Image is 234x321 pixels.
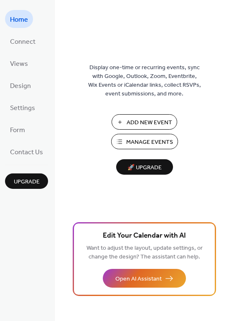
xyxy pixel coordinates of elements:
[14,178,40,186] span: Upgrade
[5,10,33,28] a: Home
[10,124,25,137] span: Form
[10,58,28,70] span: Views
[10,146,43,159] span: Contact Us
[103,230,186,242] span: Edit Your Calendar with AI
[5,54,33,72] a: Views
[5,76,36,94] a: Design
[10,102,35,115] span: Settings
[88,63,201,98] span: Display one-time or recurring events, sync with Google, Outlook, Zoom, Eventbrite, Wix Events or ...
[5,120,30,138] a: Form
[103,269,186,288] button: Open AI Assistant
[112,114,177,130] button: Add New Event
[111,134,178,149] button: Manage Events
[116,159,173,175] button: 🚀 Upgrade
[86,243,203,263] span: Want to adjust the layout, update settings, or change the design? The assistant can help.
[121,162,168,173] span: 🚀 Upgrade
[5,98,40,116] a: Settings
[10,13,28,26] span: Home
[127,118,172,127] span: Add New Event
[10,80,31,93] span: Design
[5,143,48,160] a: Contact Us
[5,32,41,50] a: Connect
[10,35,36,48] span: Connect
[115,275,162,283] span: Open AI Assistant
[5,173,48,189] button: Upgrade
[126,138,173,147] span: Manage Events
